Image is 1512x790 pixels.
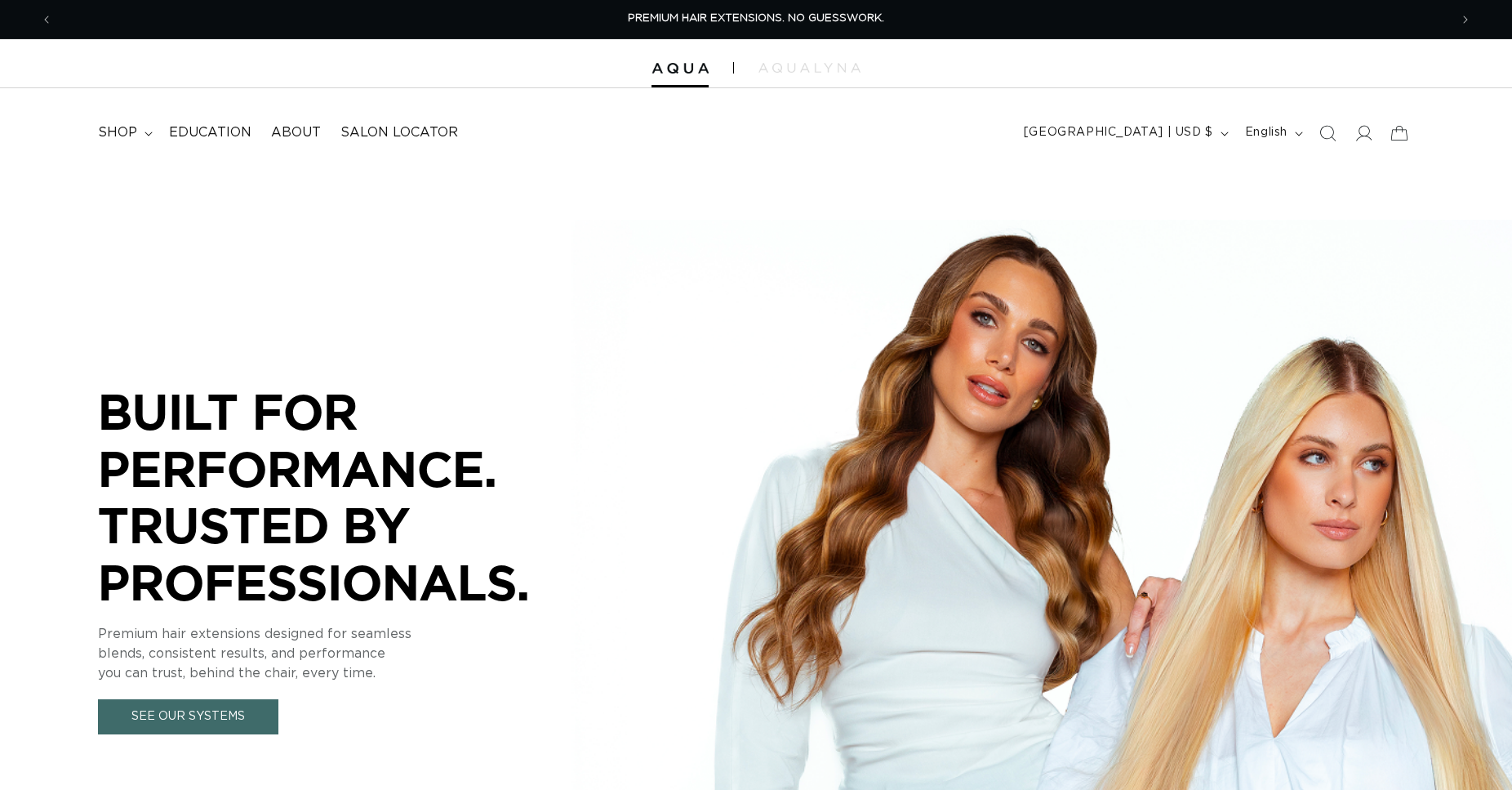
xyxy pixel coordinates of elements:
[98,383,588,610] p: BUILT FOR PERFORMANCE. TRUSTED BY PROFESSIONALS.
[271,124,321,141] span: About
[331,114,468,151] a: Salon Locator
[1235,118,1310,149] button: English
[261,114,331,151] a: About
[1014,118,1235,149] button: [GEOGRAPHIC_DATA] | USD $
[98,124,137,141] span: shop
[98,699,278,734] a: See Our Systems
[98,624,588,683] p: Premium hair extensions designed for seamless blends, consistent results, and performance you can...
[169,124,251,141] span: Education
[1245,124,1287,141] span: English
[29,4,64,35] button: Previous announcement
[159,114,261,151] a: Education
[1310,115,1345,151] summary: Search
[758,63,861,73] img: aqualyna.com
[1024,124,1213,141] span: [GEOGRAPHIC_DATA] | USD $
[1448,4,1483,35] button: Next announcement
[88,114,159,151] summary: shop
[651,63,709,74] img: Aqua Hair Extensions
[1430,712,1512,790] iframe: Chat Widget
[628,13,884,24] span: PREMIUM HAIR EXTENSIONS. NO GUESSWORK.
[340,124,458,141] span: Salon Locator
